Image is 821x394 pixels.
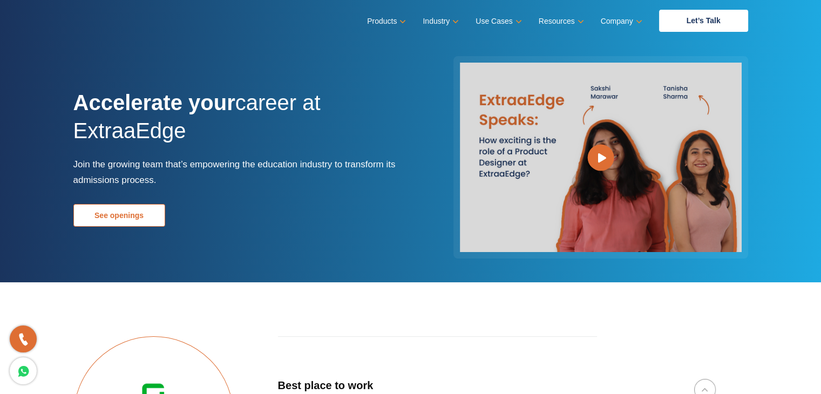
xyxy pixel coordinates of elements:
[659,10,748,32] a: Let’s Talk
[73,89,403,157] h1: career at ExtraaEdge
[73,204,165,227] a: See openings
[278,379,633,392] h5: Best place to work
[73,157,403,188] p: Join the growing team that’s empowering the education industry to transform its admissions process.
[601,13,640,29] a: Company
[73,91,235,114] strong: Accelerate your
[367,13,404,29] a: Products
[423,13,457,29] a: Industry
[476,13,519,29] a: Use Cases
[539,13,582,29] a: Resources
